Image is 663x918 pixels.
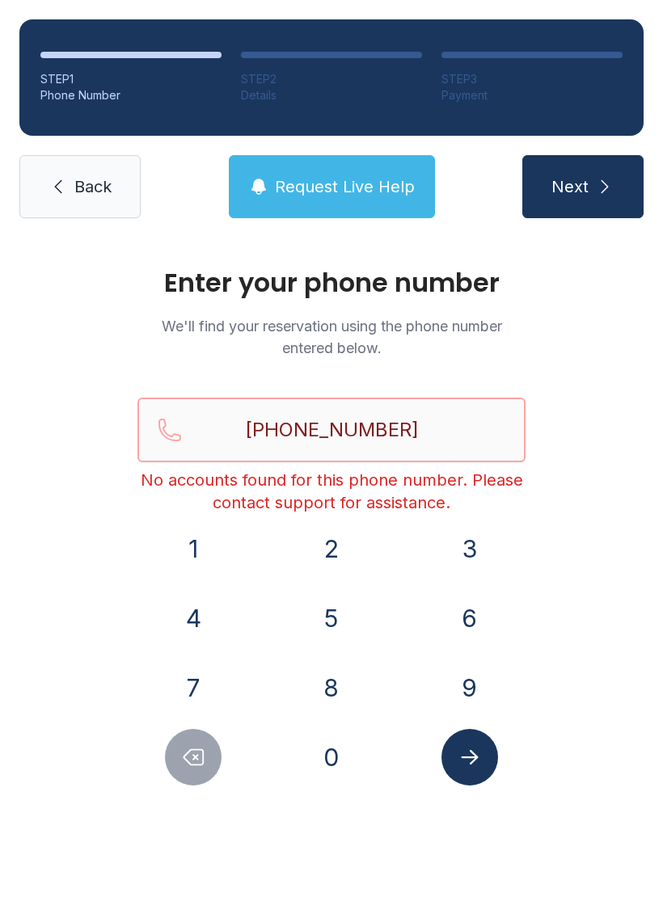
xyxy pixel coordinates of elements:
button: 4 [165,590,222,646]
input: Reservation phone number [137,398,526,462]
button: 8 [303,659,360,716]
button: 1 [165,520,222,577]
button: 7 [165,659,222,716]
span: Request Live Help [275,175,415,198]
div: STEP 2 [241,71,422,87]
button: Submit lookup form [441,729,498,785]
div: Details [241,87,422,103]
button: Delete number [165,729,222,785]
span: Next [551,175,589,198]
p: We'll find your reservation using the phone number entered below. [137,315,526,359]
button: 0 [303,729,360,785]
span: Back [74,175,112,198]
button: 2 [303,520,360,577]
div: No accounts found for this phone number. Please contact support for assistance. [137,469,526,514]
button: 3 [441,520,498,577]
button: 9 [441,659,498,716]
button: 6 [441,590,498,646]
div: Phone Number [40,87,222,103]
div: STEP 3 [441,71,623,87]
div: STEP 1 [40,71,222,87]
div: Payment [441,87,623,103]
button: 5 [303,590,360,646]
h1: Enter your phone number [137,270,526,296]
